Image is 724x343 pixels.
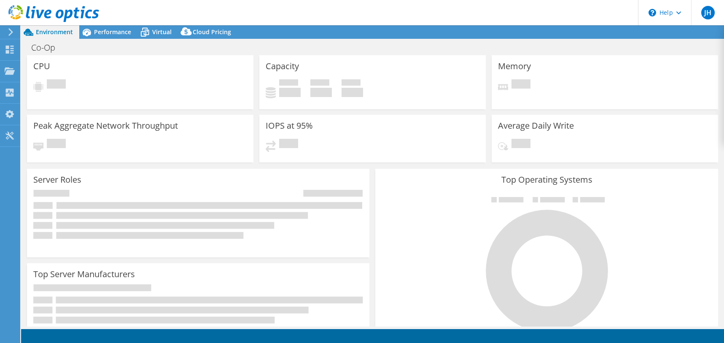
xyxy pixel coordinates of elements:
span: Used [279,79,298,88]
h4: 0 GiB [342,88,363,97]
span: Pending [47,139,66,150]
span: Pending [511,79,530,91]
span: Cloud Pricing [193,28,231,36]
span: Pending [511,139,530,150]
h3: Memory [498,62,531,71]
h1: Co-Op [27,43,68,52]
h3: Server Roles [33,175,81,184]
h3: Top Operating Systems [382,175,711,184]
h3: CPU [33,62,50,71]
h3: IOPS at 95% [266,121,313,130]
h3: Peak Aggregate Network Throughput [33,121,178,130]
span: Virtual [152,28,172,36]
h3: Average Daily Write [498,121,574,130]
span: Performance [94,28,131,36]
h4: 0 GiB [310,88,332,97]
span: Free [310,79,329,88]
span: JH [701,6,715,19]
span: Pending [279,139,298,150]
h3: Capacity [266,62,299,71]
svg: \n [649,9,656,16]
h4: 0 GiB [279,88,301,97]
span: Environment [36,28,73,36]
h3: Top Server Manufacturers [33,270,135,279]
span: Pending [47,79,66,91]
span: Total [342,79,361,88]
